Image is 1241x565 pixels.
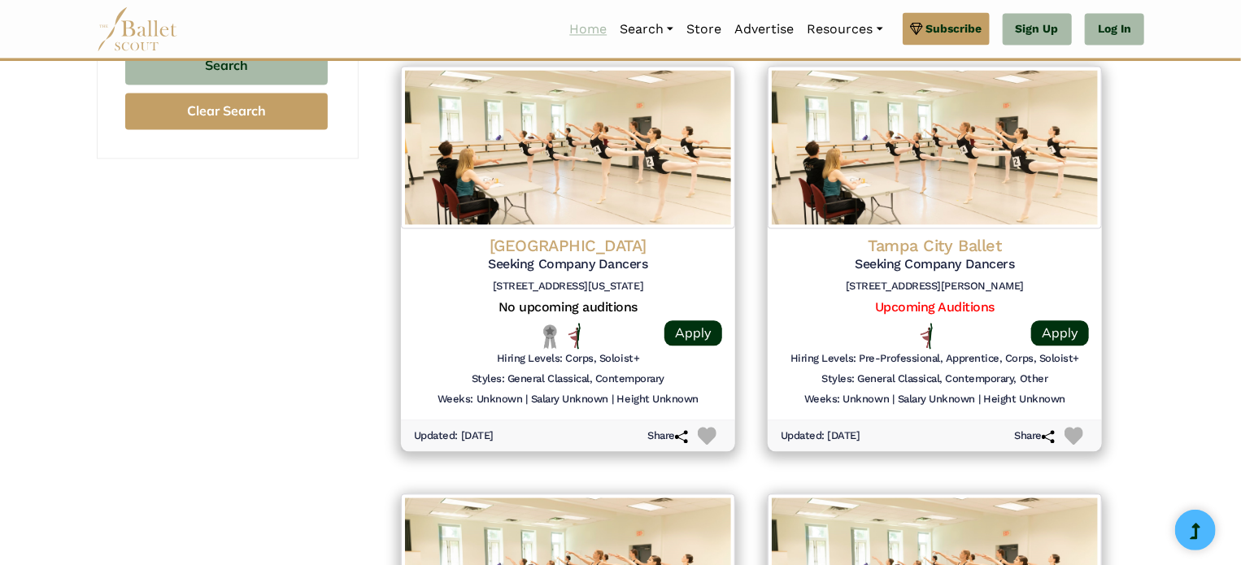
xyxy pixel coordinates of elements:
a: Sign Up [1003,13,1072,46]
a: Log In [1085,13,1144,46]
h6: | [612,393,614,406]
img: Logo [768,66,1102,228]
button: Clear Search [125,93,328,129]
a: Store [680,12,728,46]
a: Apply [1031,320,1089,346]
button: Search [125,46,328,85]
h6: | [978,393,981,406]
h6: Salary Unknown [531,393,608,406]
img: Logo [401,66,735,228]
a: Apply [664,320,722,346]
h6: Styles: General Classical, Contemporary [472,372,664,386]
h6: Updated: [DATE] [414,429,494,443]
h6: Hiring Levels: Corps, Soloist+ [497,352,640,366]
img: Heart [698,427,716,445]
h6: Share [647,429,688,443]
h6: Updated: [DATE] [781,429,860,443]
h6: Hiring Levels: Pre-Professional, Apprentice, Corps, Soloist+ [790,352,1079,366]
h6: [STREET_ADDRESS][US_STATE] [414,280,722,293]
a: Upcoming Auditions [875,299,995,315]
h6: Styles: General Classical, Contemporary, Other [822,372,1048,386]
h4: [GEOGRAPHIC_DATA] [414,235,722,256]
span: Subscribe [926,20,982,37]
h6: Height Unknown [984,393,1065,406]
a: Home [563,12,613,46]
h6: Height Unknown [617,393,699,406]
a: Resources [800,12,889,46]
img: gem.svg [910,20,923,37]
img: All [921,323,933,349]
img: Heart [1065,427,1083,445]
a: Subscribe [903,12,990,45]
h6: Weeks: Unknown [804,393,889,406]
h5: Seeking Company Dancers [781,256,1089,273]
h6: | [525,393,528,406]
h6: Weeks: Unknown [438,393,522,406]
a: Search [613,12,680,46]
h6: [STREET_ADDRESS][PERSON_NAME] [781,280,1089,293]
h5: No upcoming auditions [414,299,722,316]
h4: Tampa City Ballet [781,235,1089,256]
img: All [568,323,581,349]
h6: Salary Unknown [898,393,975,406]
a: Advertise [728,12,800,46]
img: Local [540,324,560,349]
h6: | [892,393,895,406]
h6: Share [1014,429,1055,443]
h5: Seeking Company Dancers [414,256,722,273]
